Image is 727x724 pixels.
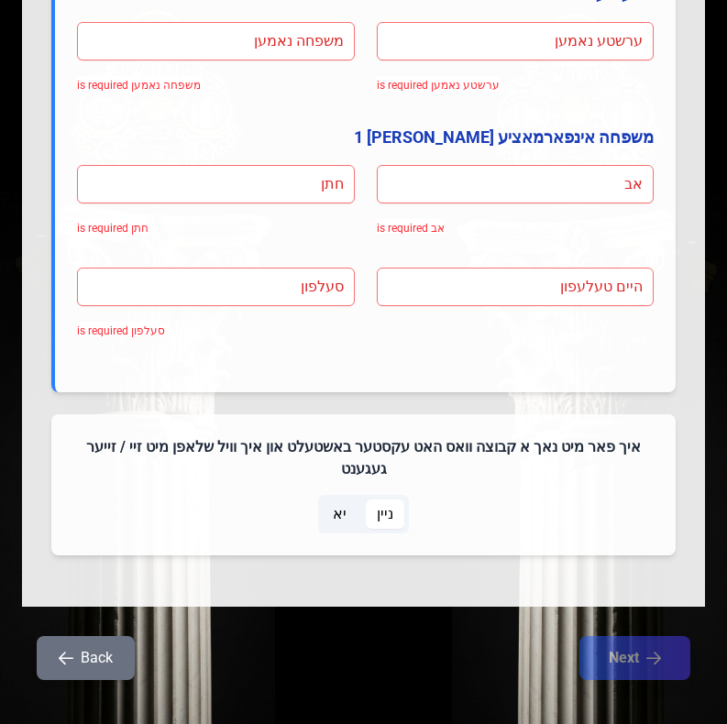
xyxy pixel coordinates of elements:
span: ניין [377,503,393,525]
span: סעלפון is required [77,324,165,337]
span: יא [333,503,347,525]
button: Next [579,636,690,680]
span: חתן is required [77,222,149,235]
p-togglebutton: ניין [362,495,409,533]
h4: משפחה אינפארמאציע [PERSON_NAME] 1 [77,125,654,150]
p-togglebutton: יא [318,495,362,533]
button: Back [37,636,135,680]
h4: איך פאר מיט נאך א קבוצה וואס האט עקסטער באשטעלט און איך וויל שלאפן מיט זיי / זייער געגענט [73,436,654,480]
span: אב is required [377,222,445,235]
span: ערשטע נאמען is required [377,79,500,92]
span: משפחה נאמען is required [77,79,201,92]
